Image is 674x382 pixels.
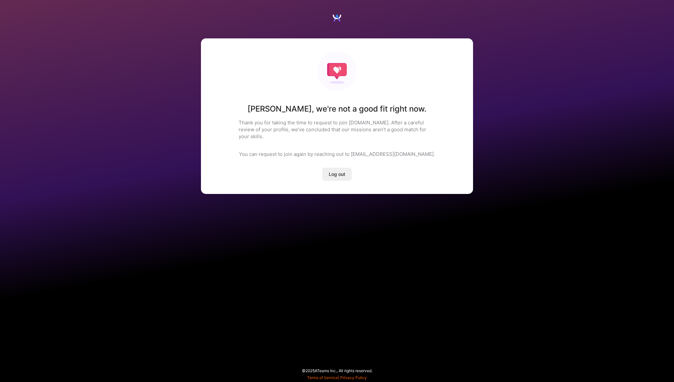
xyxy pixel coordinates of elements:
[248,104,426,114] h1: [PERSON_NAME] , we're not a good fit right now.
[239,119,435,140] p: Thank you for taking the time to request to join [DOMAIN_NAME]. After a careful review of your pr...
[307,375,338,380] a: Terms of Service
[329,171,345,178] span: Log out
[239,151,435,158] p: You can request to join again by reaching out to [EMAIL_ADDRESS][DOMAIN_NAME].
[317,52,357,91] img: Not fit
[307,375,367,380] span: |
[332,13,342,23] img: Logo
[340,375,367,380] a: Privacy Policy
